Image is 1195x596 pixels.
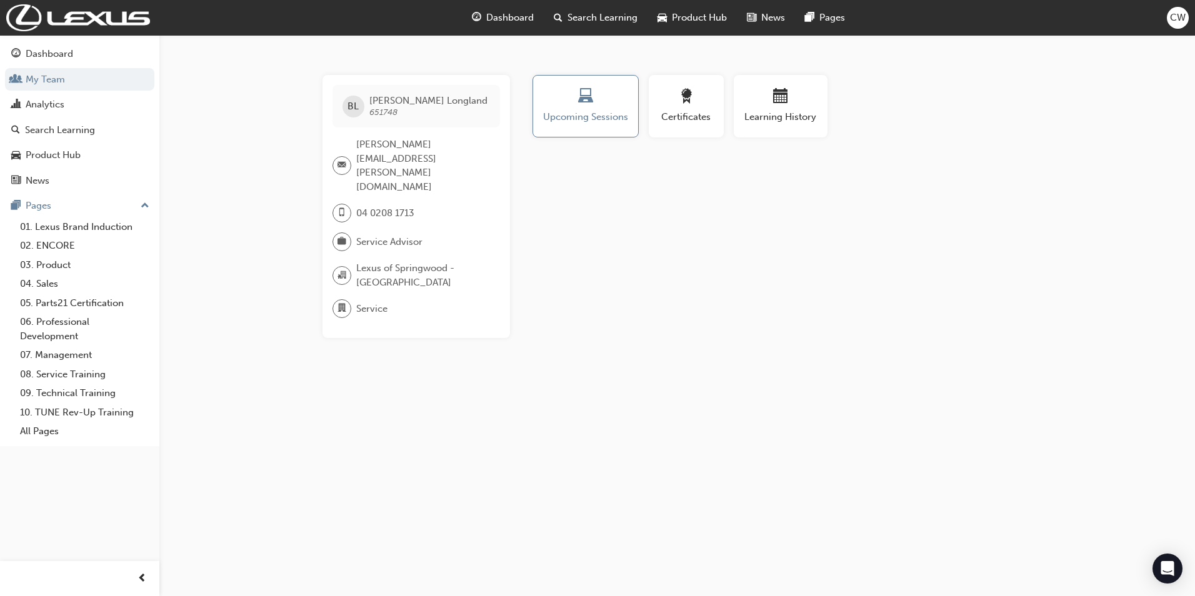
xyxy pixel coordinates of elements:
[819,11,845,25] span: Pages
[5,119,154,142] a: Search Learning
[25,123,95,137] div: Search Learning
[11,176,21,187] span: news-icon
[578,89,593,106] span: laptop-icon
[795,5,855,31] a: pages-iconPages
[26,97,64,112] div: Analytics
[337,234,346,250] span: briefcase-icon
[15,312,154,345] a: 06. Professional Development
[737,5,795,31] a: news-iconNews
[542,110,629,124] span: Upcoming Sessions
[15,365,154,384] a: 08. Service Training
[15,422,154,441] a: All Pages
[1170,11,1186,25] span: CW
[15,217,154,237] a: 01. Lexus Brand Induction
[5,42,154,66] a: Dashboard
[356,261,490,289] span: Lexus of Springwood - [GEOGRAPHIC_DATA]
[26,148,81,162] div: Product Hub
[773,89,788,106] span: calendar-icon
[15,236,154,256] a: 02. ENCORE
[337,205,346,221] span: mobile-icon
[26,174,49,188] div: News
[5,144,154,167] a: Product Hub
[658,110,714,124] span: Certificates
[747,10,756,26] span: news-icon
[1152,554,1182,584] div: Open Intercom Messenger
[532,75,639,137] button: Upcoming Sessions
[15,345,154,365] a: 07. Management
[15,294,154,313] a: 05. Parts21 Certification
[26,199,51,213] div: Pages
[337,267,346,284] span: organisation-icon
[141,198,149,214] span: up-icon
[11,99,21,111] span: chart-icon
[11,74,21,86] span: people-icon
[647,5,737,31] a: car-iconProduct Hub
[554,10,562,26] span: search-icon
[369,107,397,117] span: 651748
[1167,7,1189,29] button: CW
[657,10,667,26] span: car-icon
[11,49,21,60] span: guage-icon
[356,302,387,316] span: Service
[347,99,359,114] span: BL
[6,4,150,31] img: Trak
[462,5,544,31] a: guage-iconDashboard
[5,68,154,91] a: My Team
[15,256,154,275] a: 03. Product
[337,300,346,317] span: department-icon
[369,95,487,106] span: [PERSON_NAME] Longland
[5,194,154,217] button: Pages
[137,571,147,587] span: prev-icon
[679,89,694,106] span: award-icon
[356,206,414,221] span: 04 0208 1713
[15,384,154,403] a: 09. Technical Training
[734,75,827,137] button: Learning History
[743,110,818,124] span: Learning History
[26,47,73,61] div: Dashboard
[11,125,20,136] span: search-icon
[544,5,647,31] a: search-iconSearch Learning
[567,11,637,25] span: Search Learning
[15,403,154,422] a: 10. TUNE Rev-Up Training
[805,10,814,26] span: pages-icon
[761,11,785,25] span: News
[356,235,422,249] span: Service Advisor
[11,150,21,161] span: car-icon
[337,157,346,174] span: email-icon
[472,10,481,26] span: guage-icon
[5,169,154,192] a: News
[672,11,727,25] span: Product Hub
[649,75,724,137] button: Certificates
[486,11,534,25] span: Dashboard
[5,93,154,116] a: Analytics
[15,274,154,294] a: 04. Sales
[11,201,21,212] span: pages-icon
[5,40,154,194] button: DashboardMy TeamAnalyticsSearch LearningProduct HubNews
[356,137,490,194] span: [PERSON_NAME][EMAIL_ADDRESS][PERSON_NAME][DOMAIN_NAME]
